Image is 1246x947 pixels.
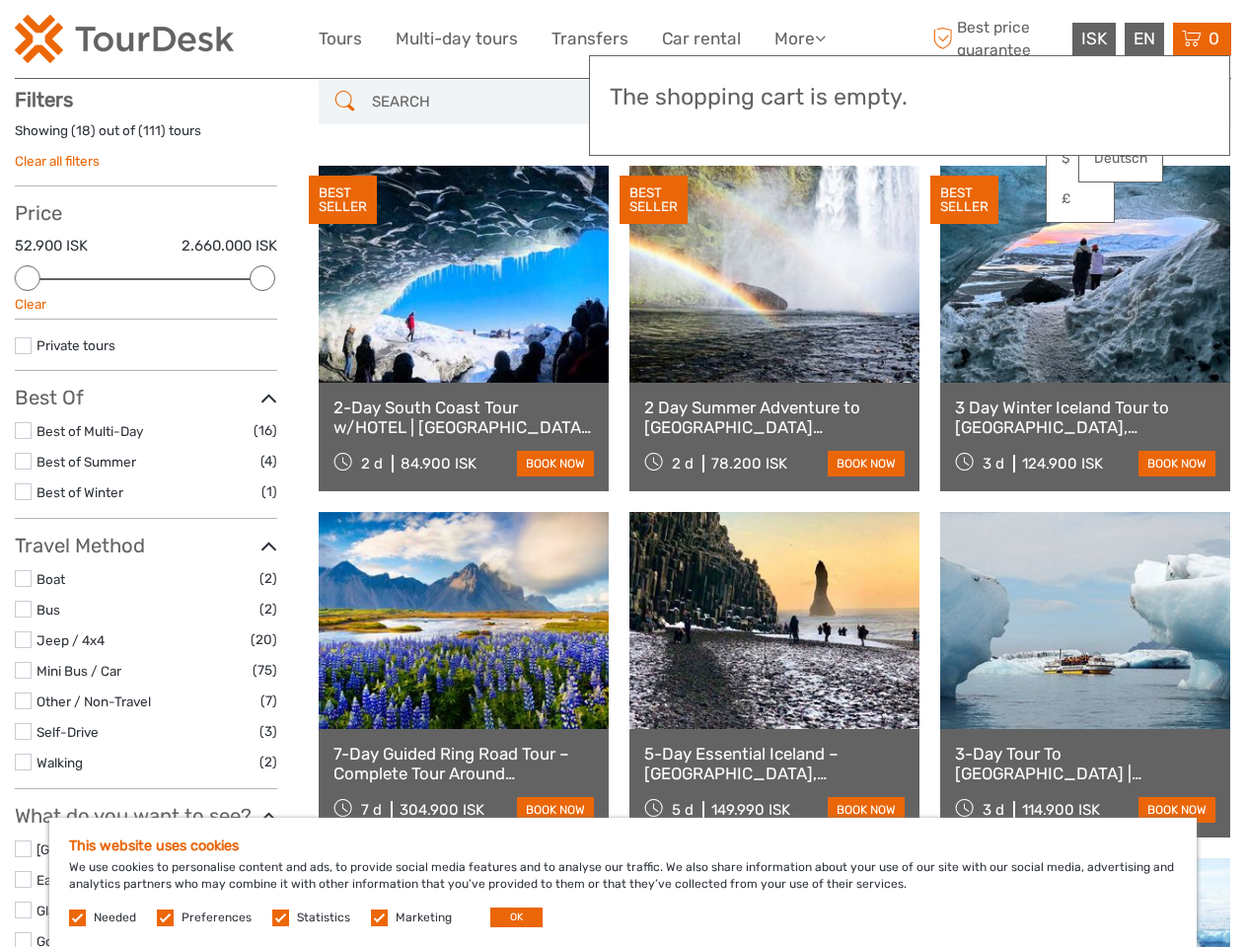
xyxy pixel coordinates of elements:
div: 124.900 ISK [1022,455,1103,473]
div: Clear [15,295,277,314]
span: (2) [259,567,277,590]
label: 18 [76,121,91,140]
a: Self-Drive [37,724,99,740]
a: Jeep / 4x4 [37,632,105,648]
a: £ [1047,182,1114,217]
img: 120-15d4194f-c635-41b9-a512-a3cb382bfb57_logo_small.png [15,15,234,63]
span: (16) [254,419,277,442]
span: (75) [253,659,277,682]
a: Car rental [662,25,741,53]
span: (2) [259,751,277,773]
span: (7) [260,690,277,712]
div: We use cookies to personalise content and ads, to provide social media features and to analyse ou... [49,818,1197,947]
span: (4) [260,450,277,473]
strong: Filters [15,88,73,111]
a: book now [1138,451,1215,476]
a: 3 Day Winter Iceland Tour to [GEOGRAPHIC_DATA], [GEOGRAPHIC_DATA], [GEOGRAPHIC_DATA] and [GEOGRAP... [955,398,1215,438]
a: 5-Day Essential Iceland – [GEOGRAPHIC_DATA], [GEOGRAPHIC_DATA], [GEOGRAPHIC_DATA], [GEOGRAPHIC_DA... [644,744,905,784]
label: Needed [94,910,136,926]
a: 2 Day Summer Adventure to [GEOGRAPHIC_DATA] [GEOGRAPHIC_DATA], Glacier Hiking, [GEOGRAPHIC_DATA],... [644,398,905,438]
label: Statistics [297,910,350,926]
h3: Travel Method [15,534,277,557]
a: Bus [37,602,60,618]
h3: Best Of [15,386,277,409]
button: OK [490,908,543,927]
a: Boat [37,571,65,587]
span: 3 d [983,801,1004,819]
p: We're away right now. Please check back later! [28,35,223,50]
a: book now [517,797,594,823]
div: 84.900 ISK [401,455,476,473]
label: 2.660.000 ISK [182,236,277,256]
span: (3) [259,720,277,743]
div: BEST SELLER [620,176,688,225]
label: 52.900 ISK [15,236,88,256]
span: (20) [251,628,277,651]
span: 2 d [672,455,694,473]
span: 0 [1206,29,1222,48]
a: $ [1047,141,1114,177]
a: Deutsch [1079,141,1162,177]
div: 78.200 ISK [711,455,787,473]
div: Showing ( ) out of ( ) tours [15,121,277,152]
span: (1) [261,480,277,503]
a: Clear all filters [15,153,100,169]
a: Glaciers [37,903,85,918]
a: [GEOGRAPHIC_DATA] [37,841,171,857]
a: Multi-day tours [396,25,518,53]
a: Best of Winter [37,484,123,500]
a: book now [1138,797,1215,823]
a: Tours [319,25,362,53]
span: 3 d [983,455,1004,473]
a: More [774,25,826,53]
div: BEST SELLER [930,176,998,225]
a: 3-Day Tour To [GEOGRAPHIC_DATA] | [GEOGRAPHIC_DATA], [GEOGRAPHIC_DATA], [GEOGRAPHIC_DATA] & Glaci... [955,744,1215,784]
h3: The shopping cart is empty. [610,84,1209,111]
button: Open LiveChat chat widget [227,31,251,54]
h5: This website uses cookies [69,838,1177,854]
a: Mini Bus / Car [37,663,121,679]
a: Private tours [37,337,115,353]
span: 7 d [361,801,382,819]
a: Transfers [551,25,628,53]
input: SEARCH [364,85,599,119]
span: 5 d [672,801,694,819]
a: Best of Summer [37,454,136,470]
a: Best of Multi-Day [37,423,143,439]
span: ISK [1081,29,1107,48]
div: EN [1125,23,1164,55]
span: Best price guarantee [927,17,1067,60]
span: 2 d [361,455,383,473]
a: book now [828,797,905,823]
a: East [GEOGRAPHIC_DATA] [37,872,200,888]
label: 111 [143,121,161,140]
h3: What do you want to see? [15,804,277,828]
a: book now [517,451,594,476]
a: 2-Day South Coast Tour w/HOTEL | [GEOGRAPHIC_DATA], [GEOGRAPHIC_DATA], [GEOGRAPHIC_DATA] & Waterf... [333,398,594,438]
label: Marketing [396,910,452,926]
div: 149.990 ISK [711,801,790,819]
a: book now [828,451,905,476]
div: 304.900 ISK [400,801,484,819]
a: 7-Day Guided Ring Road Tour – Complete Tour Around [GEOGRAPHIC_DATA] [333,744,594,784]
div: BEST SELLER [309,176,377,225]
h3: Price [15,201,277,225]
span: (2) [259,598,277,620]
div: 114.900 ISK [1022,801,1100,819]
a: Other / Non-Travel [37,693,151,709]
a: Walking [37,755,83,770]
label: Preferences [182,910,252,926]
